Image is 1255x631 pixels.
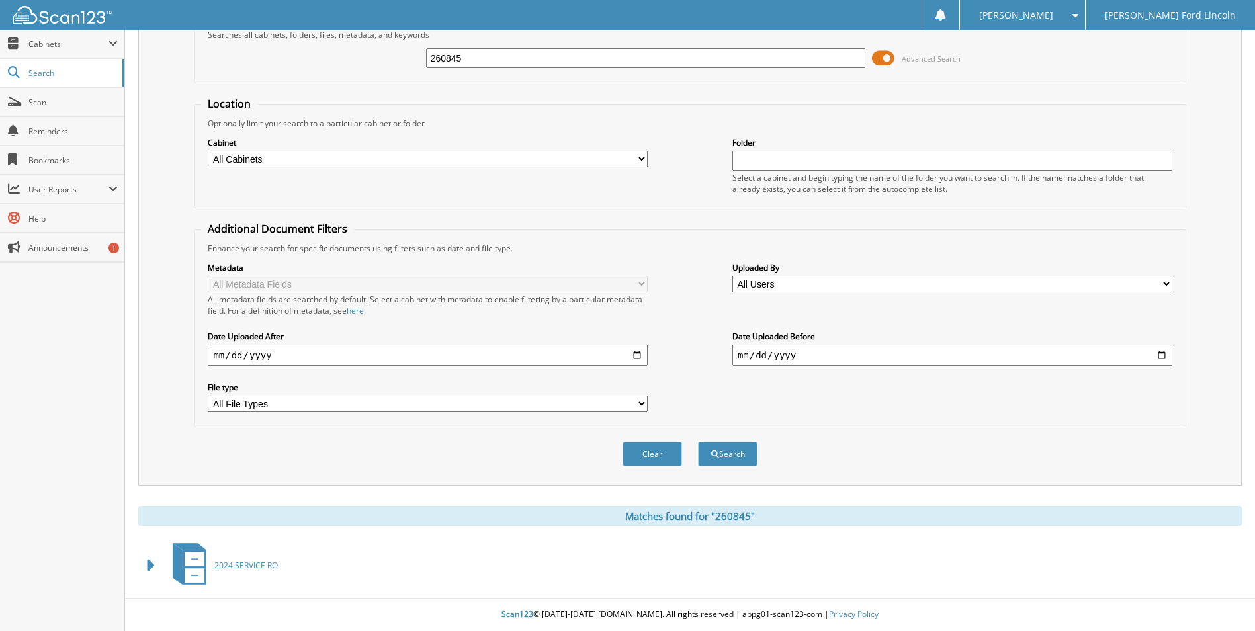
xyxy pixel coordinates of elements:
[165,539,278,591] a: 2024 SERVICE RO
[138,506,1242,526] div: Matches found for "260845"
[201,243,1178,254] div: Enhance your search for specific documents using filters such as date and file type.
[28,242,118,253] span: Announcements
[208,382,648,393] label: File type
[979,11,1053,19] span: [PERSON_NAME]
[108,243,119,253] div: 1
[501,609,533,620] span: Scan123
[28,126,118,137] span: Reminders
[902,54,961,63] span: Advanced Search
[829,609,879,620] a: Privacy Policy
[208,345,648,366] input: start
[208,331,648,342] label: Date Uploaded After
[732,262,1172,273] label: Uploaded By
[208,137,648,148] label: Cabinet
[13,6,112,24] img: scan123-logo-white.svg
[732,331,1172,342] label: Date Uploaded Before
[28,184,108,195] span: User Reports
[201,29,1178,40] div: Searches all cabinets, folders, files, metadata, and keywords
[28,155,118,166] span: Bookmarks
[201,118,1178,129] div: Optionally limit your search to a particular cabinet or folder
[732,345,1172,366] input: end
[732,172,1172,194] div: Select a cabinet and begin typing the name of the folder you want to search in. If the name match...
[28,213,118,224] span: Help
[125,599,1255,631] div: © [DATE]-[DATE] [DOMAIN_NAME]. All rights reserved | appg01-scan123-com |
[623,442,682,466] button: Clear
[208,262,648,273] label: Metadata
[28,67,116,79] span: Search
[208,294,648,316] div: All metadata fields are searched by default. Select a cabinet with metadata to enable filtering b...
[201,222,354,236] legend: Additional Document Filters
[347,305,364,316] a: here
[214,560,278,571] span: 2024 SERVICE RO
[201,97,257,111] legend: Location
[732,137,1172,148] label: Folder
[28,38,108,50] span: Cabinets
[1105,11,1236,19] span: [PERSON_NAME] Ford Lincoln
[28,97,118,108] span: Scan
[698,442,757,466] button: Search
